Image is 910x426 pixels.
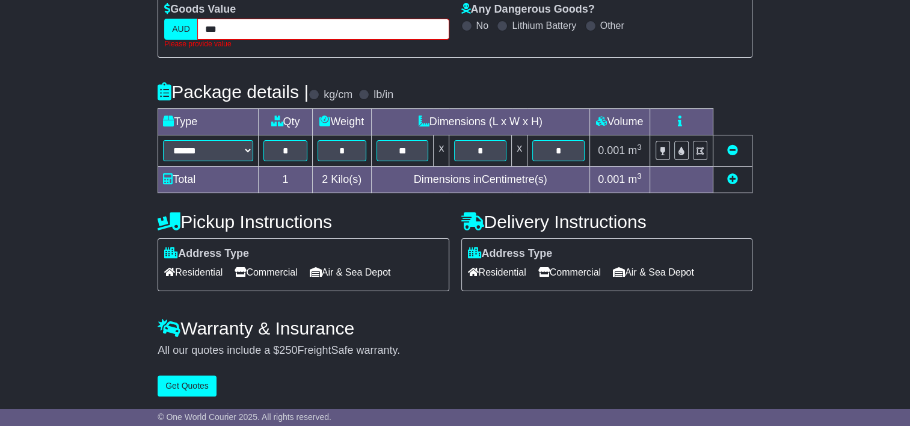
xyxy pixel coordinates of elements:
[468,263,526,282] span: Residential
[158,412,331,422] span: © One World Courier 2025. All rights reserved.
[259,108,313,135] td: Qty
[279,344,297,356] span: 250
[158,212,449,232] h4: Pickup Instructions
[727,173,738,185] a: Add new item
[461,3,595,16] label: Any Dangerous Goods?
[374,88,393,102] label: lb/in
[727,144,738,156] a: Remove this item
[164,19,198,40] label: AUD
[512,20,576,31] label: Lithium Battery
[434,135,449,166] td: x
[512,135,527,166] td: x
[598,144,625,156] span: 0.001
[628,144,642,156] span: m
[538,263,601,282] span: Commercial
[312,166,371,193] td: Kilo(s)
[371,166,589,193] td: Dimensions in Centimetre(s)
[468,247,553,261] label: Address Type
[158,318,752,338] h4: Warranty & Insurance
[461,212,752,232] h4: Delivery Instructions
[164,40,449,48] div: Please provide value
[235,263,297,282] span: Commercial
[637,143,642,152] sup: 3
[158,375,217,397] button: Get Quotes
[637,171,642,181] sup: 3
[312,108,371,135] td: Weight
[164,247,249,261] label: Address Type
[600,20,624,31] label: Other
[259,166,313,193] td: 1
[158,82,309,102] h4: Package details |
[476,20,488,31] label: No
[158,344,752,357] div: All our quotes include a $ FreightSafe warranty.
[158,166,259,193] td: Total
[589,108,650,135] td: Volume
[164,263,223,282] span: Residential
[598,173,625,185] span: 0.001
[628,173,642,185] span: m
[158,108,259,135] td: Type
[164,3,236,16] label: Goods Value
[371,108,589,135] td: Dimensions (L x W x H)
[324,88,352,102] label: kg/cm
[613,263,694,282] span: Air & Sea Depot
[310,263,391,282] span: Air & Sea Depot
[322,173,328,185] span: 2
